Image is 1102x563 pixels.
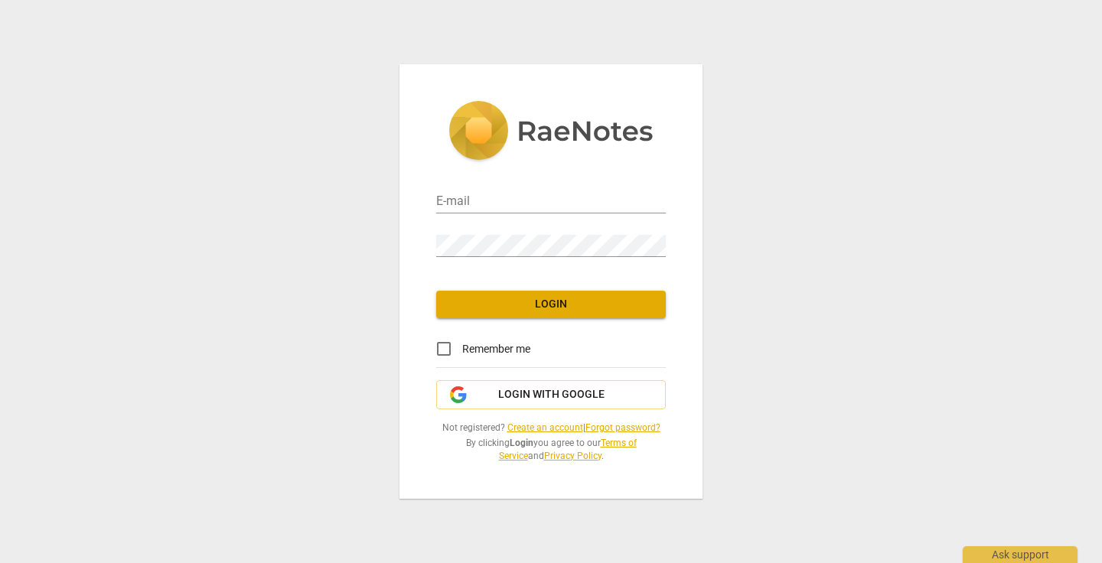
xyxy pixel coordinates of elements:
[507,422,583,433] a: Create an account
[544,451,602,461] a: Privacy Policy
[585,422,660,433] a: Forgot password?
[436,421,666,434] span: Not registered? |
[510,438,533,448] b: Login
[436,437,666,462] span: By clicking you agree to our and .
[448,297,654,312] span: Login
[436,380,666,409] button: Login with Google
[462,341,530,357] span: Remember me
[436,291,666,318] button: Login
[963,546,1078,563] div: Ask support
[448,101,654,164] img: 5ac2273c67554f335776073100b6d88f.svg
[498,387,605,402] span: Login with Google
[499,438,637,461] a: Terms of Service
